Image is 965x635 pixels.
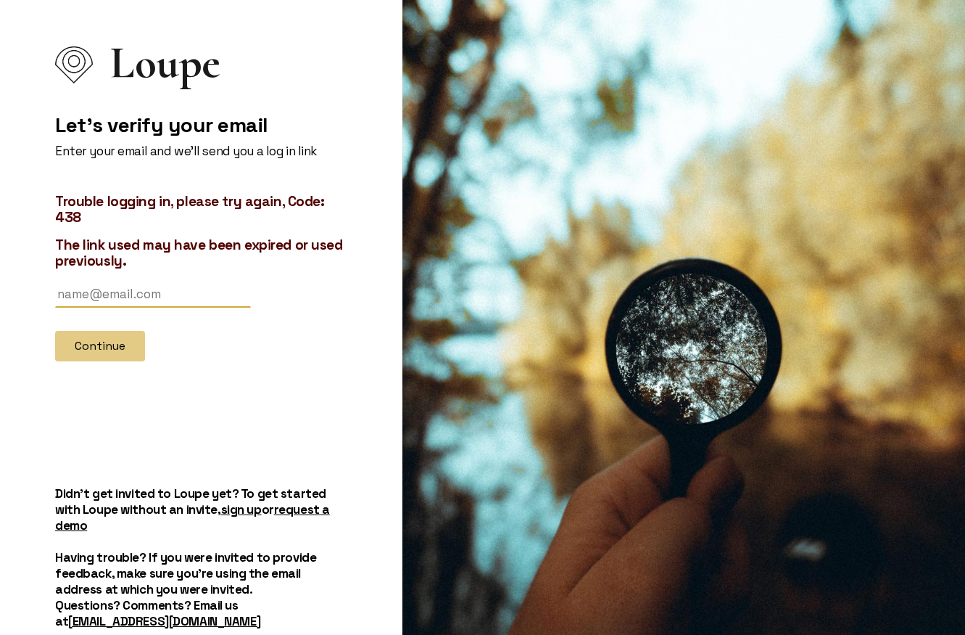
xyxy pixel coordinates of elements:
h2: Let's verify your email [55,112,347,137]
img: Loupe Logo [55,46,93,83]
p: Trouble logging in, please try again, Code: 438 [55,194,347,226]
a: request a demo [55,501,330,533]
p: Enter your email and we'll send you a log in link [55,143,347,159]
input: Email Address [55,281,251,308]
p: The link used may have been expired or used previously. [55,237,347,269]
a: sign up [221,501,262,517]
button: Continue [55,331,145,361]
a: [EMAIL_ADDRESS][DOMAIN_NAME] [68,613,260,629]
span: Loupe [110,55,220,71]
h5: Didn't get invited to Loupe yet? To get started with Loupe without an invite, or Having trouble? ... [55,486,347,629]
